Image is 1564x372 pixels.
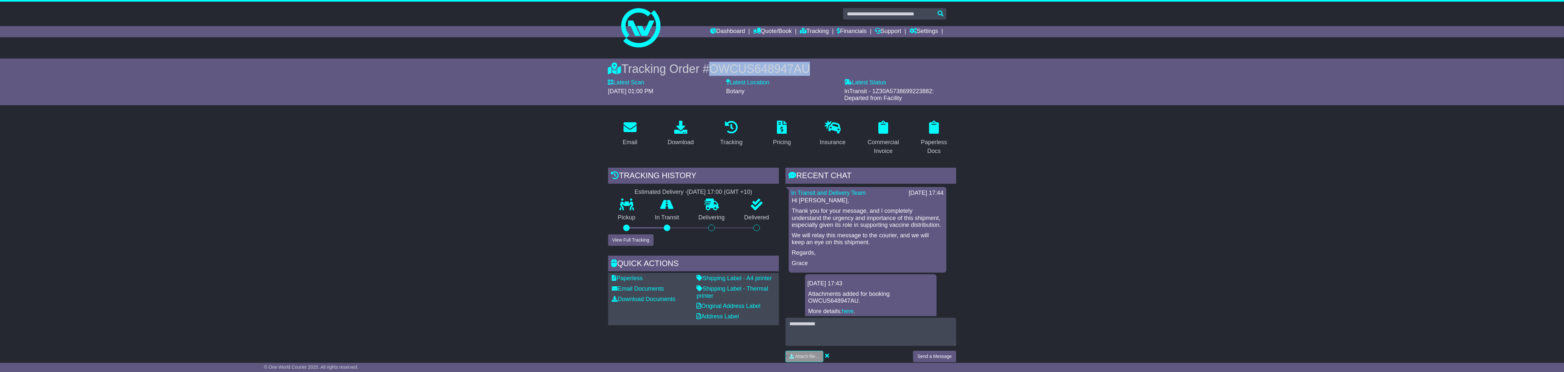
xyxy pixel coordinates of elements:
[861,118,905,158] a: Commercial Invoice
[720,138,742,147] div: Tracking
[716,118,747,149] a: Tracking
[612,296,676,302] a: Download Documents
[909,26,938,37] a: Settings
[623,138,637,147] div: Email
[916,138,952,156] div: Paperless Docs
[663,118,698,149] a: Download
[687,189,752,196] div: [DATE] 17:00 (GMT +10)
[769,118,795,149] a: Pricing
[792,208,943,229] p: Thank you for your message, and I completely understand the urgency and importance of this shipme...
[689,214,735,221] p: Delivering
[709,62,810,76] span: OWCUS648947AU
[726,79,769,86] label: Latest Location
[842,308,854,314] a: here
[808,280,934,287] div: [DATE] 17:43
[608,168,779,185] div: Tracking history
[608,189,779,196] div: Estimated Delivery -
[791,190,866,196] a: In Transit and Delivery Team
[785,168,956,185] div: RECENT CHAT
[710,26,745,37] a: Dashboard
[697,285,768,299] a: Shipping Label - Thermal printer
[844,88,934,102] span: InTransit - 1Z30A5738699223882: Departed from Facility
[844,79,886,86] label: Latest Status
[792,260,943,267] p: Grace
[608,79,644,86] label: Latest Scan
[913,351,956,362] button: Send a Message
[753,26,792,37] a: Quote/Book
[734,214,779,221] p: Delivered
[612,275,643,281] a: Paperless
[608,234,654,246] button: View Full Tracking
[645,214,689,221] p: In Transit
[726,88,745,94] span: Botany
[909,190,944,197] div: [DATE] 17:44
[820,138,846,147] div: Insurance
[792,249,943,257] p: Regards,
[608,62,956,76] div: Tracking Order #
[612,285,664,292] a: Email Documents
[608,88,654,94] span: [DATE] 01:00 PM
[773,138,791,147] div: Pricing
[608,256,779,273] div: Quick Actions
[697,303,761,309] a: Original Address Label
[808,308,933,315] p: More details: .
[608,214,645,221] p: Pickup
[866,138,901,156] div: Commercial Invoice
[875,26,901,37] a: Support
[264,364,359,370] span: © One World Courier 2025. All rights reserved.
[697,275,772,281] a: Shipping Label - A4 printer
[808,291,933,305] p: Attachments added for booking OWCUS648947AU.
[912,118,956,158] a: Paperless Docs
[800,26,829,37] a: Tracking
[792,232,943,246] p: We will relay this message to the courier, and we will keep an eye on this shipment.
[792,197,943,204] p: Hi [PERSON_NAME],
[837,26,867,37] a: Financials
[668,138,694,147] div: Download
[816,118,850,149] a: Insurance
[697,313,739,320] a: Address Label
[618,118,641,149] a: Email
